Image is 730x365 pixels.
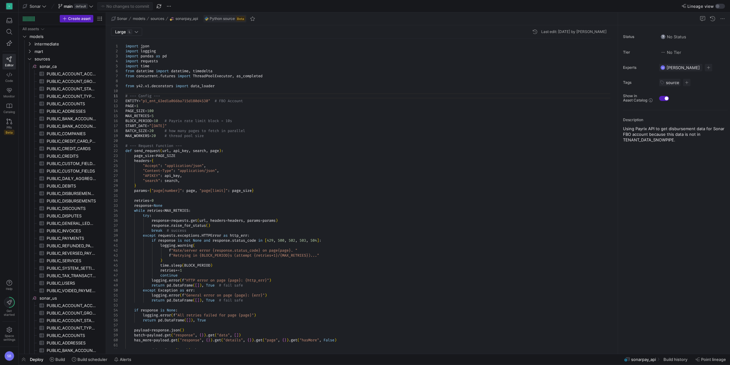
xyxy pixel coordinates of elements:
[5,63,14,67] span: Editor
[40,63,102,70] span: sonar_ca​​​​​​​​
[21,175,103,182] a: PUBLIC_DAILY_AGGREGATE_VALUES​​​​​​​​​
[659,33,688,41] button: No statusNo Status
[659,48,683,56] button: No tierNo Tier
[149,113,151,118] span: =
[173,148,188,153] span: api_key
[143,163,160,168] span: "Accept"
[47,212,96,220] span: PUBLIC_DISPUTES​​​​​​​​​
[21,160,103,167] a: PUBLIC_CUSTOM_FIELD_DATA​​​​​​​​​
[47,227,96,235] span: PUBLIC_INVOICES​​​​​​​​​
[111,93,118,98] div: 11
[3,110,15,114] span: Catalog
[21,160,103,167] div: Press SPACE to select this row.
[47,347,96,354] span: PUBLIC_BANK_ACCOUNT_PROCESSORS​​​​​​​​​
[125,44,138,49] span: import
[35,55,102,63] span: sources
[219,148,221,153] span: )
[2,349,16,363] button: SB
[111,133,118,138] div: 19
[21,197,103,205] a: PUBLIC_DISBURSEMENTS​​​​​​​​​
[21,242,103,249] a: PUBLIC_REFUNDED_PAYMENTS​​​​​​​​​
[4,309,15,316] span: Get started
[141,54,154,59] span: pandas
[3,94,15,98] span: Monitor
[175,17,198,21] span: sonarpay_api
[40,295,102,302] span: sonar_us​​​​​​​​
[47,100,96,107] span: PUBLIC_ACCOUNTS​​​​​​​​​
[111,69,118,73] div: 6
[623,80,654,85] span: Tags
[21,107,103,115] a: PUBLIC_ADDRESSES​​​​​​​​​
[125,143,182,148] span: # --- Request Function ---
[111,354,134,365] button: Alerts
[21,152,103,160] a: PUBLIC_CREDITS​​​​​​​​​
[21,227,103,235] a: PUBLIC_INVOICES​​​​​​​​​
[47,175,96,182] span: PUBLIC_DAILY_AGGREGATE_VALUES​​​​​​​​​
[21,220,103,227] a: PUBLIC_GENERAL_LEDGER_CODES​​​​​​​​​
[165,173,180,178] span: api_key
[21,78,103,85] div: Press SPACE to select this row.
[541,30,607,34] div: Last edit: [DATE] by [PERSON_NAME]
[623,35,654,39] span: Status
[111,59,118,64] div: 4
[162,148,169,153] span: url
[21,70,103,78] a: PUBLIC_ACCOUNT_ACCOUNT_GROUP​​​​​​​​​
[21,40,103,48] div: Press SPACE to select this row.
[47,70,96,78] span: PUBLIC_ACCOUNT_ACCOUNT_GROUP​​​​​​​​​
[47,153,96,160] span: PUBLIC_CREDITS​​​​​​​​​
[21,85,103,92] div: Press SPACE to select this row.
[125,123,147,128] span: START_DATE
[21,249,103,257] a: PUBLIC_REVERSED_PAYMENTS​​​​​​​​​
[147,108,154,113] span: 100
[210,148,219,153] span: page
[158,73,160,78] span: .
[143,173,160,178] span: "APIKEY"
[111,118,118,123] div: 16
[47,78,96,85] span: PUBLIC_ACCOUNT_GROUPS​​​​​​​​​
[21,122,103,130] a: PUBLIC_BANK_ACCOUNTS​​​​​​​​​
[175,83,188,88] span: import
[47,235,96,242] span: PUBLIC_PAYMENTS​​​​​​​​​
[125,49,138,54] span: import
[156,69,169,73] span: import
[21,145,103,152] div: Press SPACE to select this row.
[149,123,167,128] span: "[DATE]"
[661,50,666,55] img: No tier
[666,80,679,85] span: source
[111,153,118,158] div: 23
[141,49,156,54] span: logging
[21,55,103,63] div: Press SPACE to select this row.
[141,98,210,103] span: "p1_ent_63ed1a066ba715d180d4530"
[47,168,96,175] span: PUBLIC_CUSTOM_FIELDS​​​​​​​​​
[111,178,118,183] div: 28
[2,69,16,85] a: Code
[47,205,96,212] span: PUBLIC_DISCOUNTS​​​​​​​​​
[136,73,158,78] span: concurrent
[149,133,151,138] span: =
[47,332,96,339] span: PUBLIC_ACCOUNTS​​​​​​​​​
[663,357,687,362] span: Build history
[125,98,138,103] span: ENTITY
[47,183,96,190] span: PUBLIC_DEBITS​​​​​​​​​
[47,138,96,145] span: PUBLIC_CREDIT_CARD_PROCESSORS​​​​​​​​​
[21,92,103,100] div: Press SPACE to select this row.
[178,178,180,183] span: ,
[21,107,103,115] div: Press SPACE to select this row.
[180,173,182,178] span: ,
[661,34,666,39] img: No status
[204,163,206,168] span: ,
[125,69,134,73] span: from
[151,118,154,123] span: =
[133,17,145,21] span: models
[68,17,91,21] span: Create asset
[111,113,118,118] div: 15
[134,103,136,108] span: =
[145,108,147,113] span: =
[2,116,16,137] a: PRsBeta
[5,79,13,83] span: Code
[151,158,154,163] span: {
[111,98,118,103] div: 12
[701,357,726,362] span: Point lineage
[21,130,103,137] a: PUBLIC_COMPANIES​​​​​​​​​
[21,145,103,152] a: PUBLIC_CREDIT_CARDS​​​​​​​​​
